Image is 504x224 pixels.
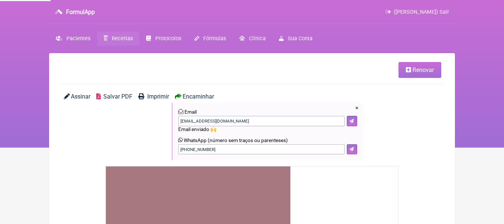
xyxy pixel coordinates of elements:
a: Imprimir [138,93,169,160]
h3: FormulApp [66,8,95,15]
a: Renovar [398,62,441,78]
a: Fechar [355,104,359,111]
span: Renovar [412,66,434,73]
span: Receitas [112,35,133,42]
a: ([PERSON_NAME]) Sair [386,9,449,15]
a: Salvar PDF [96,93,132,160]
span: ([PERSON_NAME]) Sair [394,9,449,15]
span: Email [184,109,197,115]
a: Clínica [232,31,272,46]
a: Fórmulas [188,31,232,46]
span: Salvar PDF [103,93,132,100]
span: Assinar [71,93,90,100]
span: Pacientes [66,35,90,42]
span: WhatsApp (número sem traços ou parenteses) [184,137,288,143]
span: Sua Conta [288,35,313,42]
a: Sua Conta [272,31,319,46]
a: Pacientes [49,31,97,46]
span: Encaminhar [183,93,214,100]
a: Protocolos [139,31,187,46]
a: Encaminhar [175,93,214,100]
span: Clínica [249,35,266,42]
span: Imprimir [147,93,169,100]
a: Receitas [97,31,139,46]
span: Protocolos [155,35,181,42]
span: Fórmulas [203,35,226,42]
span: Email enviado 🙌 [178,126,217,132]
a: Assinar [64,93,90,100]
